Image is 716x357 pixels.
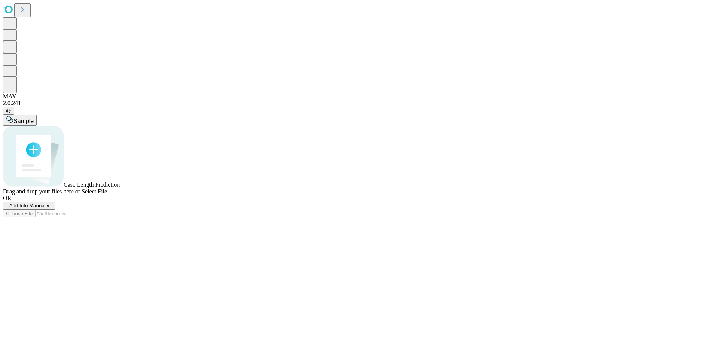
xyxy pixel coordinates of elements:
div: 2.0.241 [3,100,713,107]
span: Add Info Manually [9,203,49,208]
span: Select File [82,188,107,195]
span: Case Length Prediction [64,181,120,188]
span: Sample [13,118,34,124]
button: @ [3,107,14,115]
div: MAY [3,93,713,100]
span: @ [6,108,11,113]
span: Drag and drop your files here or [3,188,80,195]
button: Add Info Manually [3,202,55,210]
button: Sample [3,115,37,126]
span: OR [3,195,11,201]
